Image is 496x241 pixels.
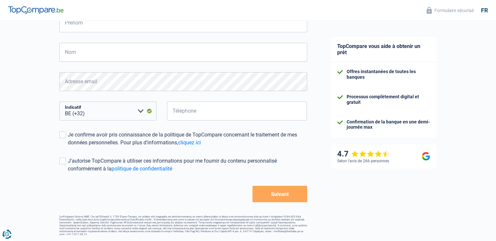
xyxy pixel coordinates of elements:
[347,69,430,80] div: Offres instantanées de toutes les banques
[68,157,307,173] div: J'autorise TopCompare à utiliser ces informations pour me fournir du contenu personnalisé conform...
[347,119,430,130] div: Confirmation de la banque en une demi-journée max
[112,166,172,172] a: politique de confidentialité
[68,131,307,147] div: Je confirme avoir pris connaissance de la politique de TopCompare concernant le traitement de mes...
[331,37,437,62] div: TopCompare vous aide à obtenir un prêt
[8,6,64,14] img: TopCompare Logo
[337,149,390,159] div: 4.7
[59,215,307,236] footer: LorEmipsum Dolorsi AME, Con ad Elitsedd 3, 1709 Eiusm-Tempor, inc utlabor etd magnaaliq eni admin...
[337,159,389,163] div: Selon l’avis de 266 personnes
[347,94,430,105] div: Processus complètement digital et gratuit
[178,139,201,146] a: cliquez ici
[423,5,478,16] button: Formulaire sécurisé
[481,7,488,14] div: fr
[167,102,307,120] input: 401020304
[252,186,307,202] button: Suivant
